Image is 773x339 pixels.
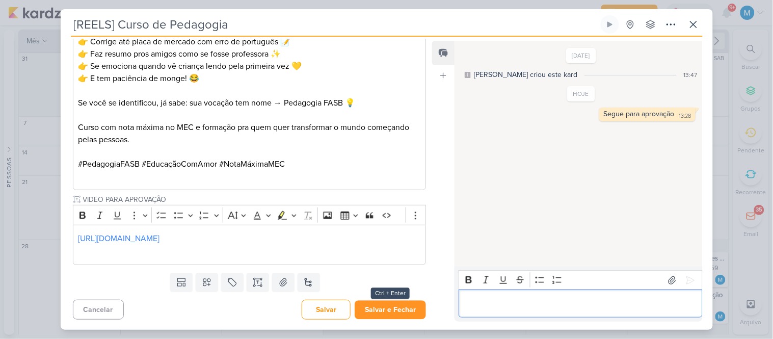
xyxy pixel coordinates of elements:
div: [PERSON_NAME] criou este kard [474,69,577,80]
button: Salvar [302,300,351,320]
div: 13:28 [679,112,691,120]
p: #PedagogiaFASB #EducaçãoComAmor #NotaMáximaMEC [78,158,420,182]
div: Editor editing area: main [73,225,427,265]
div: Editor toolbar [459,270,702,290]
button: Salvar e Fechar [355,300,426,319]
input: Kard Sem Título [71,15,599,34]
p: Curso com nota máxima no MEC e formação pra quem quer transformar o mundo começando pelas pessoas. [78,109,420,146]
p: Se você se identificou, já sabe: sua vocação tem nome → Pedagogia FASB 💡 [78,97,420,109]
div: Ligar relógio [606,20,614,29]
div: Editor editing area: main [459,290,702,318]
input: Texto sem título [81,194,427,205]
div: Ctrl + Enter [371,288,410,299]
div: Editor editing area: main [73,4,427,191]
div: 13:47 [684,70,698,80]
button: Cancelar [73,300,124,320]
p: 👉 Corrige até placa de mercado com erro de português 📝 👉 Faz resumo pros amigos como se fosse pro... [78,23,420,85]
div: Editor toolbar [73,205,427,225]
a: [URL][DOMAIN_NAME] [78,233,159,244]
div: Segue para aprovação [604,110,675,118]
